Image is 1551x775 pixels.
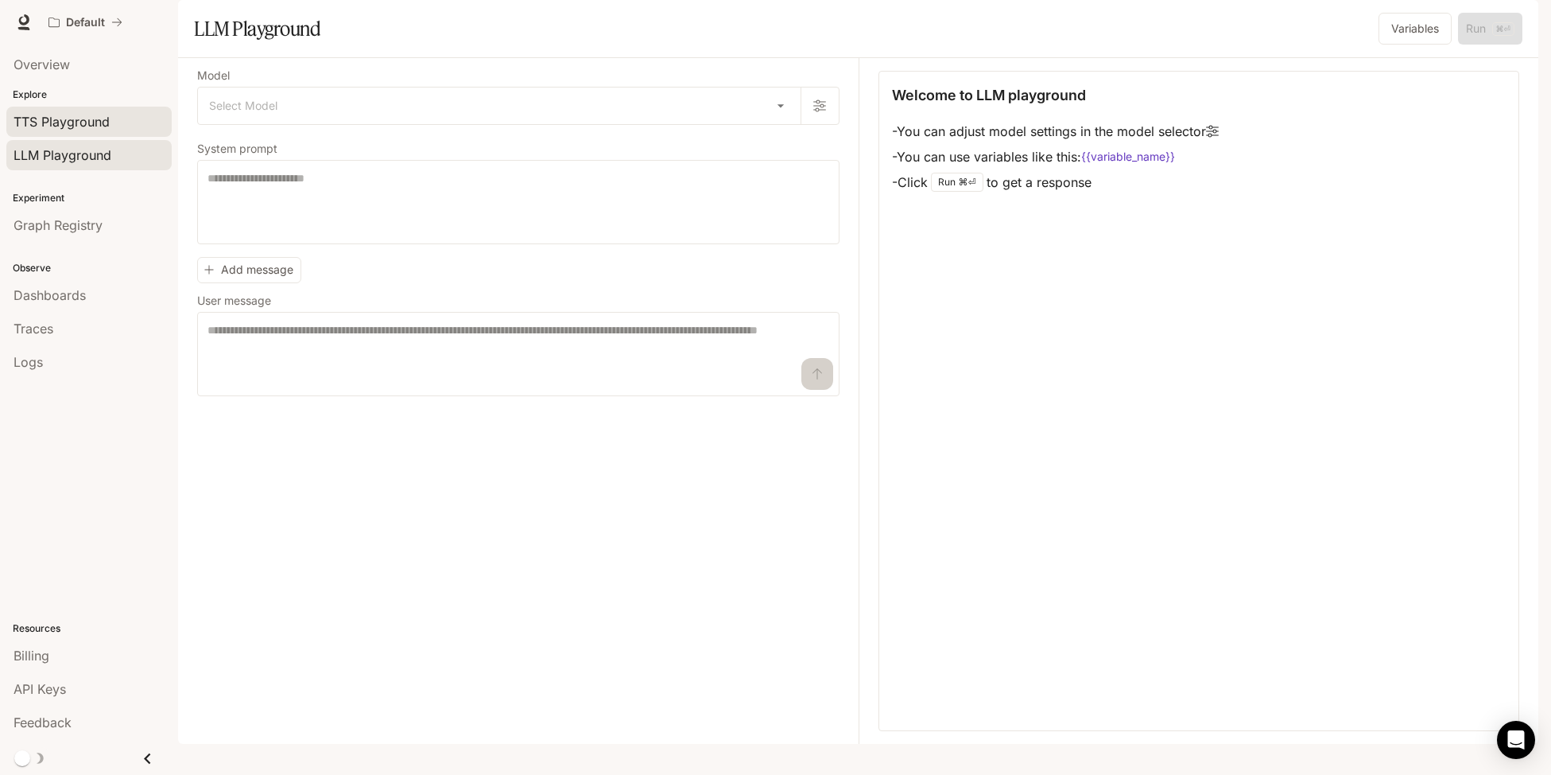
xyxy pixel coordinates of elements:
p: Model [197,70,230,81]
h1: LLM Playground [194,13,320,45]
button: All workspaces [41,6,130,38]
p: Welcome to LLM playground [892,84,1086,106]
p: User message [197,295,271,306]
li: - You can use variables like this: [892,144,1219,169]
p: System prompt [197,143,277,154]
div: Run [931,173,983,192]
div: Open Intercom Messenger [1497,721,1535,759]
div: Select Model [198,88,801,124]
span: Select Model [209,98,277,114]
button: Add message [197,257,301,283]
p: ⌘⏎ [959,177,976,187]
button: Variables [1378,13,1452,45]
li: - You can adjust model settings in the model selector [892,119,1219,144]
code: {{variable_name}} [1081,149,1175,165]
li: - Click to get a response [892,169,1219,195]
p: Default [66,16,105,29]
